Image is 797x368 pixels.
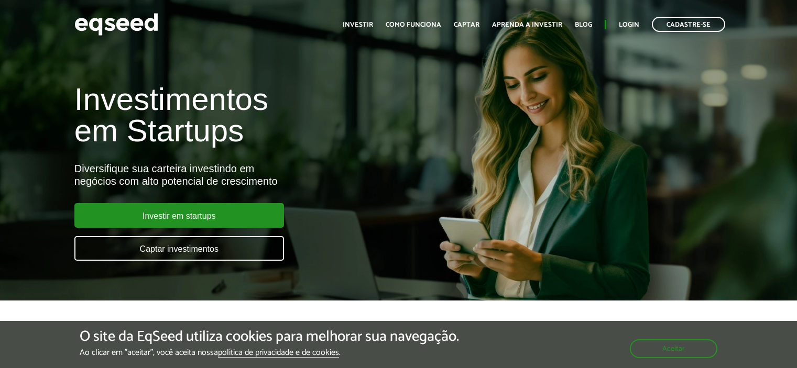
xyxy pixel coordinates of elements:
[652,17,725,32] a: Cadastre-se
[80,329,459,345] h5: O site da EqSeed utiliza cookies para melhorar sua navegação.
[74,84,457,147] h1: Investimentos em Startups
[619,21,639,28] a: Login
[454,21,479,28] a: Captar
[343,21,373,28] a: Investir
[386,21,441,28] a: Como funciona
[80,348,459,358] p: Ao clicar em "aceitar", você aceita nossa .
[575,21,592,28] a: Blog
[74,203,284,228] a: Investir em startups
[74,10,158,38] img: EqSeed
[218,349,339,358] a: política de privacidade e de cookies
[630,339,717,358] button: Aceitar
[492,21,562,28] a: Aprenda a investir
[74,236,284,261] a: Captar investimentos
[74,162,457,187] div: Diversifique sua carteira investindo em negócios com alto potencial de crescimento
